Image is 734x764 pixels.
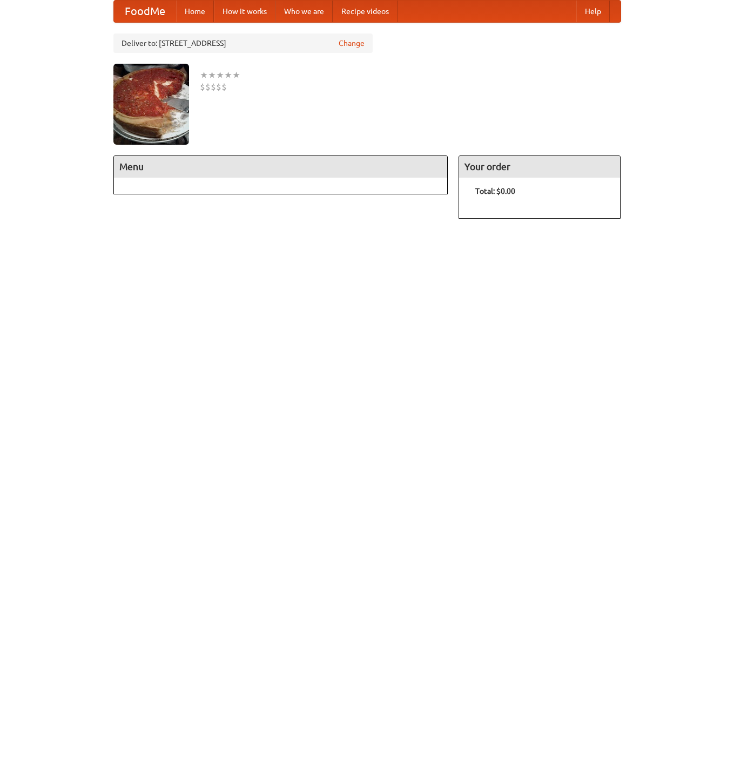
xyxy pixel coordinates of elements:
li: $ [216,81,221,93]
h4: Menu [114,156,448,178]
a: FoodMe [114,1,176,22]
li: $ [211,81,216,93]
h4: Your order [459,156,620,178]
li: $ [205,81,211,93]
li: ★ [224,69,232,81]
a: Recipe videos [333,1,398,22]
li: ★ [232,69,240,81]
a: Home [176,1,214,22]
li: $ [200,81,205,93]
li: ★ [216,69,224,81]
li: $ [221,81,227,93]
a: Change [339,38,365,49]
a: Help [576,1,610,22]
b: Total: $0.00 [475,187,515,195]
a: How it works [214,1,275,22]
a: Who we are [275,1,333,22]
li: ★ [208,69,216,81]
div: Deliver to: [STREET_ADDRESS] [113,33,373,53]
img: angular.jpg [113,64,189,145]
li: ★ [200,69,208,81]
